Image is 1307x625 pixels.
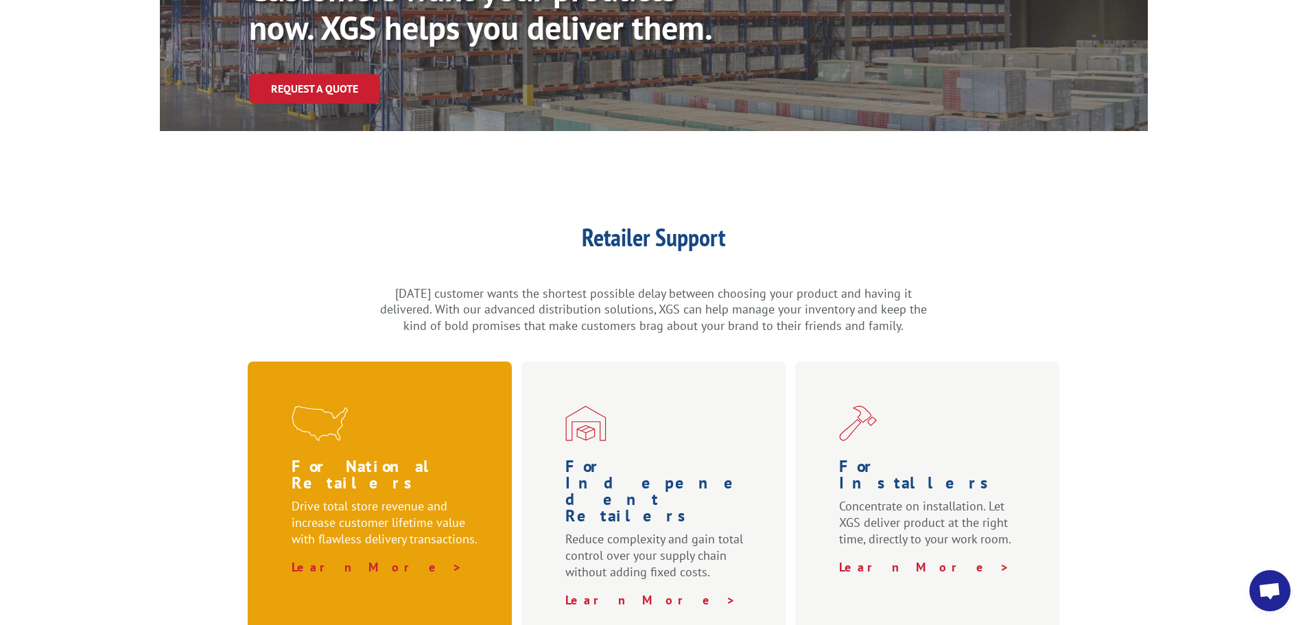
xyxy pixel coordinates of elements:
[292,498,484,559] p: Drive total store revenue and increase customer lifetime value with flawless delivery transactions.
[839,458,1021,498] h1: For Installers
[839,498,1021,559] p: Concentrate on installation. Let XGS deliver product at the right time, directly to your work room.
[565,405,607,441] img: XGS_Icon_SMBFlooringRetailer_Red
[379,225,928,257] h1: Retailer Support
[839,559,1010,575] a: Learn More >
[292,405,348,441] img: xgs-icon-nationwide-reach-red
[249,74,380,104] a: Request a Quote
[565,531,747,592] p: Reduce complexity and gain total control over your supply chain without adding fixed costs.
[565,458,747,531] h1: For Indepenedent Retailers
[1249,570,1291,611] div: Open chat
[839,405,877,441] img: XGS_Icon_Installers_Red
[292,458,484,498] h1: For National Retailers
[565,592,736,608] a: Learn More >
[292,559,462,575] a: Learn More >
[379,285,928,334] p: [DATE] customer wants the shortest possible delay between choosing your product and having it del...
